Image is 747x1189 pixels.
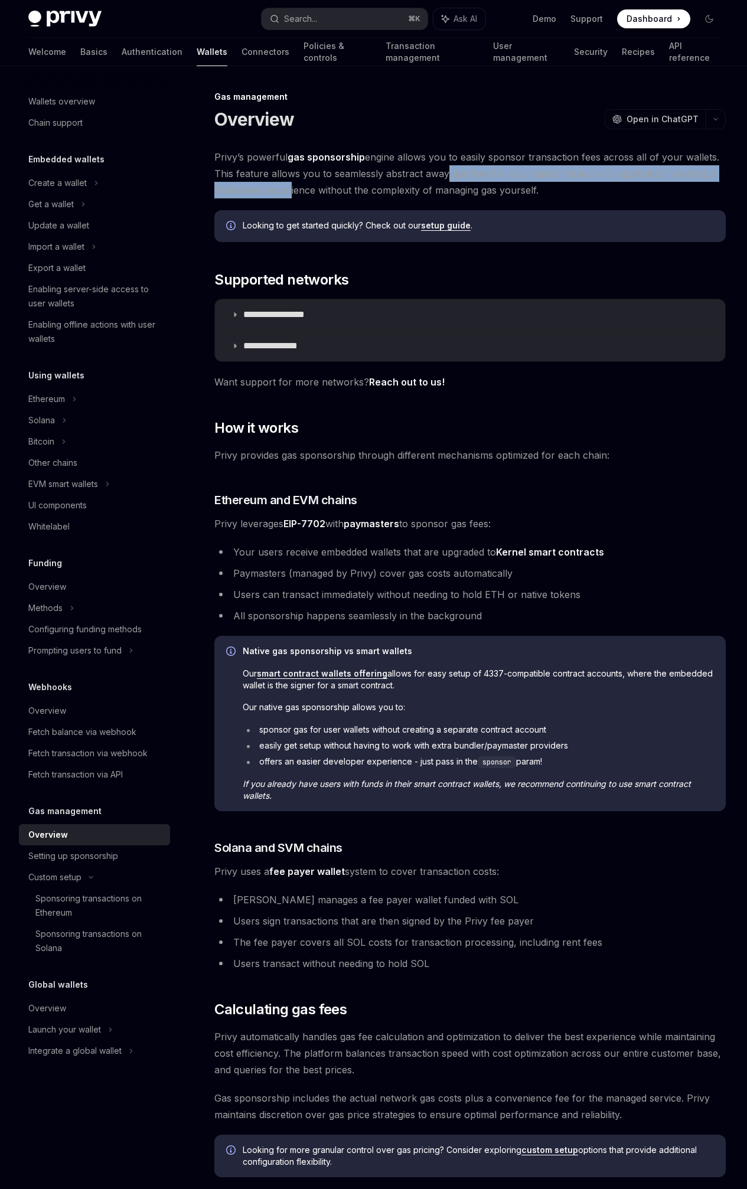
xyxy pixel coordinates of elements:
li: Your users receive embedded wallets that are upgraded to [214,544,726,560]
strong: Native gas sponsorship vs smart wallets [243,646,412,656]
li: [PERSON_NAME] manages a fee payer wallet funded with SOL [214,891,726,908]
span: Supported networks [214,270,348,289]
div: Enabling offline actions with user wallets [28,318,163,346]
a: Authentication [122,38,182,66]
img: dark logo [28,11,102,27]
h1: Overview [214,109,294,130]
li: sponsor gas for user wallets without creating a separate contract account [243,724,714,736]
span: Ethereum and EVM chains [214,492,357,508]
span: Want support for more networks? [214,374,726,390]
a: UI components [19,495,170,516]
code: sponsor [478,756,516,768]
a: Kernel smart contracts [496,546,604,558]
div: Import a wallet [28,240,84,254]
h5: Funding [28,556,62,570]
div: Setting up sponsorship [28,849,118,863]
a: Wallets [197,38,227,66]
li: All sponsorship happens seamlessly in the background [214,607,726,624]
div: Overview [28,828,68,842]
div: Sponsoring transactions on Solana [35,927,163,955]
div: Other chains [28,456,77,470]
div: Chain support [28,116,83,130]
div: Overview [28,704,66,718]
div: Launch your wallet [28,1023,101,1037]
a: Welcome [28,38,66,66]
span: Open in ChatGPT [627,113,699,125]
div: Solana [28,413,55,427]
button: Ask AI [433,8,485,30]
strong: fee payer wallet [269,865,345,877]
a: Fetch balance via webhook [19,721,170,743]
a: Overview [19,576,170,597]
div: Ethereum [28,392,65,406]
div: Configuring funding methods [28,622,142,636]
div: Export a wallet [28,261,86,275]
div: Sponsoring transactions on Ethereum [35,891,163,920]
span: Solana and SVM chains [214,840,342,856]
span: Privy provides gas sponsorship through different mechanisms optimized for each chain: [214,447,726,463]
a: Fetch transaction via webhook [19,743,170,764]
div: Fetch transaction via API [28,767,123,782]
span: Calculating gas fees [214,1000,347,1019]
a: Reach out to us! [369,376,445,388]
h5: Using wallets [28,368,84,383]
em: If you already have users with funds in their smart contract wallets, we recommend continuing to ... [243,779,691,801]
strong: gas sponsorship [288,151,365,163]
div: Custom setup [28,870,81,884]
li: offers an easier developer experience - just pass in the param! [243,756,714,768]
span: Privy’s powerful engine allows you to easily sponsor transaction fees across all of your wallets.... [214,149,726,198]
a: smart contract wallets offering [257,668,387,679]
div: Methods [28,601,63,615]
li: Users transact without needing to hold SOL [214,955,726,972]
div: Get a wallet [28,197,74,211]
a: custom setup [521,1145,578,1155]
span: Privy automatically handles gas fee calculation and optimization to deliver the best experience w... [214,1028,726,1078]
svg: Info [226,646,238,658]
a: setup guide [421,220,471,231]
a: Chain support [19,112,170,133]
h5: Embedded wallets [28,152,105,166]
span: Ask AI [454,13,477,25]
span: How it works [214,419,298,437]
span: Dashboard [627,13,672,25]
li: The fee payer covers all SOL costs for transaction processing, including rent fees [214,934,726,950]
li: Paymasters (managed by Privy) cover gas costs automatically [214,565,726,582]
h5: Gas management [28,804,102,818]
a: API reference [669,38,719,66]
div: Fetch balance via webhook [28,725,136,739]
div: Fetch transaction via webhook [28,746,148,760]
div: Prompting users to fund [28,644,122,658]
span: ⌘ K [408,14,420,24]
button: Open in ChatGPT [605,109,706,129]
svg: Info [226,1145,238,1157]
span: Our native gas sponsorship allows you to: [243,701,714,713]
h5: Webhooks [28,680,72,694]
button: Toggle dark mode [700,9,719,28]
a: Whitelabel [19,516,170,537]
a: Update a wallet [19,215,170,236]
a: Configuring funding methods [19,619,170,640]
a: Sponsoring transactions on Solana [19,923,170,959]
div: Create a wallet [28,176,87,190]
strong: paymasters [344,518,399,530]
span: Privy uses a system to cover transaction costs: [214,863,726,880]
a: Overview [19,824,170,845]
div: Bitcoin [28,435,54,449]
div: Overview [28,580,66,594]
div: UI components [28,498,87,512]
a: Export a wallet [19,257,170,279]
a: User management [493,38,560,66]
div: Update a wallet [28,218,89,233]
a: Support [570,13,603,25]
div: Integrate a global wallet [28,1044,122,1058]
a: Enabling server-side access to user wallets [19,279,170,314]
a: Sponsoring transactions on Ethereum [19,888,170,923]
div: Enabling server-side access to user wallets [28,282,163,311]
a: Recipes [622,38,655,66]
a: Wallets overview [19,91,170,112]
h5: Global wallets [28,978,88,992]
div: Search... [284,12,317,26]
a: Transaction management [386,38,479,66]
a: Enabling offline actions with user wallets [19,314,170,349]
svg: Info [226,221,238,233]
